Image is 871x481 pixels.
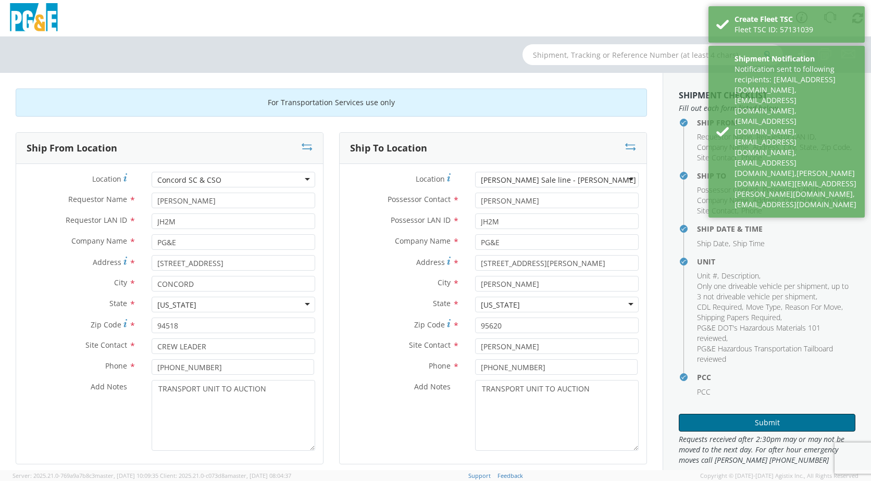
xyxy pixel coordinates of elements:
li: , [697,185,760,195]
span: Unit # [697,271,717,281]
span: Ship Date [697,238,729,248]
li: , [697,323,853,344]
span: Ship Time [733,238,765,248]
li: , [697,271,719,281]
span: Phone [105,361,127,371]
span: City [438,277,451,287]
span: Only one driveable vehicle per shipment, up to 3 not driveable vehicle per shipment [697,281,849,301]
span: master, [DATE] 08:04:37 [228,472,291,479]
span: Company Name [395,236,451,246]
div: [US_STATE] [157,300,196,310]
img: pge-logo-06675f144f4cfa6a6814.png [8,3,60,34]
span: Client: 2025.21.0-c073d8a [160,472,291,479]
li: , [697,238,730,249]
span: Location [416,174,445,184]
span: CDL Required [697,302,742,312]
div: [US_STATE] [481,300,520,310]
span: Possessor LAN ID [391,215,451,225]
span: PG&E Hazardous Transportation Tailboard reviewed [697,344,833,364]
h4: Ship From [697,119,855,126]
span: Phone [429,361,451,371]
span: Zip Code [91,320,121,330]
div: Notification sent to following recipients: [EMAIL_ADDRESS][DOMAIN_NAME],[EMAIL_ADDRESS][DOMAIN_NA... [735,64,857,210]
span: Requestor LAN ID [66,215,127,225]
li: , [785,302,843,312]
span: Add Notes [414,382,451,391]
li: , [697,132,754,142]
span: Description [721,271,759,281]
input: Shipment, Tracking or Reference Number (at least 4 chars) [522,44,783,65]
h4: Ship To [697,172,855,180]
h3: Ship From Location [27,143,117,154]
span: State [433,298,451,308]
div: For Transportation Services use only [16,88,647,117]
span: Copyright © [DATE]-[DATE] Agistix Inc., All Rights Reserved [700,472,858,480]
span: Requestor Name [68,194,127,204]
strong: Shipment Checklist [679,90,767,101]
div: [PERSON_NAME] Sale line - [PERSON_NAME] Auctioneers - DXL - DXSL [481,175,724,185]
span: Possessor Contact [388,194,451,204]
div: Concord SC & CSO [157,175,221,185]
li: , [721,271,761,281]
button: Submit [679,414,855,432]
div: Create Fleet TSC [735,14,857,24]
li: , [697,312,782,323]
span: PCC [697,387,711,397]
span: Location [92,174,121,184]
div: Shipment Notification [735,54,857,64]
span: Company Name [697,142,749,152]
h4: Unit [697,258,855,265]
span: Site Contact [697,153,737,162]
span: Address [416,257,445,267]
span: Address [93,257,121,267]
a: Feedback [497,472,523,479]
span: Company Name [71,236,127,246]
span: City [114,277,127,287]
span: PG&E DOT's Hazardous Materials 101 reviewed [697,323,820,343]
span: Shipping Papers Required [697,312,780,322]
h4: Ship Date & Time [697,225,855,233]
span: Company Name [697,195,749,205]
span: State [109,298,127,308]
span: Fill out each form listed below [679,103,855,113]
a: Support [468,472,491,479]
span: Site Contact [697,206,737,216]
h4: PCC [697,373,855,381]
span: Site Contact [85,340,127,350]
li: , [697,153,739,163]
h3: Ship To Location [350,143,427,154]
li: , [697,281,853,302]
span: Requests received after 2:30pm may or may not be moved to the next day. For after hour emergency ... [679,434,855,465]
span: Zip Code [414,320,445,330]
li: , [746,302,782,312]
span: Move Type [746,302,781,312]
li: , [697,302,743,312]
div: Fleet TSC ID: 57131039 [735,24,857,35]
span: master, [DATE] 10:09:35 [95,472,158,479]
li: , [697,142,750,153]
span: Requestor Name [697,132,752,142]
li: , [697,195,750,206]
span: Site Contact [409,340,451,350]
span: Server: 2025.21.0-769a9a7b8c3 [13,472,158,479]
li: , [697,206,739,216]
span: Reason For Move [785,302,841,312]
span: Add Notes [91,382,127,391]
span: Possessor Contact [697,185,758,195]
